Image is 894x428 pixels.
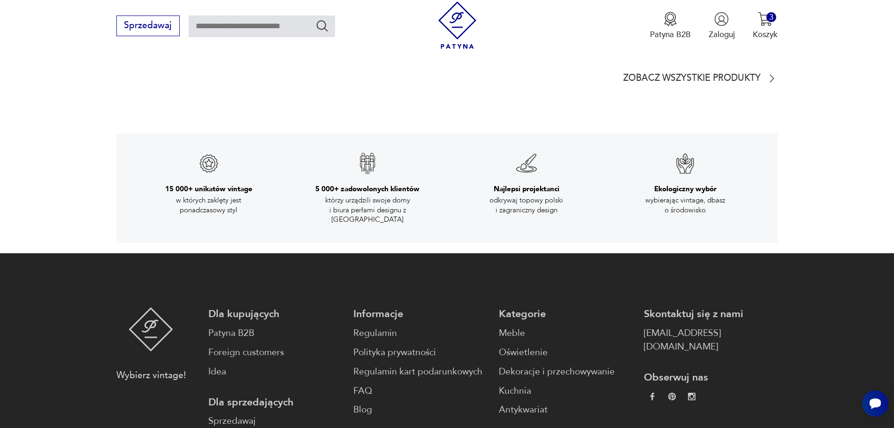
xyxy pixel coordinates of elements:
img: c2fd9cf7f39615d9d6839a72ae8e59e5.webp [688,393,695,400]
h3: Najlepsi projektanci [494,184,559,194]
a: [EMAIL_ADDRESS][DOMAIN_NAME] [644,327,778,354]
a: FAQ [353,384,487,398]
h3: 5 000+ zadowolonych klientów [315,184,420,194]
p: Skontaktuj się z nami [644,307,778,321]
a: Zobacz wszystkie produkty [623,73,778,84]
h3: Ekologiczny wybór [654,184,717,194]
img: Ikonka użytkownika [714,12,729,26]
button: Sprzedawaj [116,16,180,36]
img: Znak gwarancji jakości [198,152,220,175]
p: Patyna B2B [650,29,691,40]
img: Ikona medalu [663,12,678,26]
button: Patyna B2B [650,12,691,40]
iframe: Smartsupp widget button [862,390,888,417]
p: Zaloguj [709,29,735,40]
a: Polityka prywatności [353,346,487,359]
img: Znak gwarancji jakości [515,152,538,175]
div: 3 [766,12,776,22]
a: Foreign customers [208,346,342,359]
p: Koszyk [753,29,778,40]
img: Znak gwarancji jakości [674,152,696,175]
a: Ikona medaluPatyna B2B [650,12,691,40]
img: Patyna - sklep z meblami i dekoracjami vintage [129,307,173,351]
a: Regulamin [353,327,487,340]
button: 3Koszyk [753,12,778,40]
p: Informacje [353,307,487,321]
a: Sprzedawaj [208,414,342,428]
a: Antykwariat [499,403,633,417]
p: Dla kupujących [208,307,342,321]
a: Meble [499,327,633,340]
h3: 15 000+ unikatów vintage [165,184,252,194]
img: 37d27d81a828e637adc9f9cb2e3d3a8a.webp [668,393,676,400]
a: Blog [353,403,487,417]
p: Zobacz wszystkie produkty [623,75,761,82]
a: Oświetlenie [499,346,633,359]
p: wybierając vintage, dbasz o środowisko [634,195,737,215]
a: Idea [208,365,342,379]
a: Dekoracje i przechowywanie [499,365,633,379]
button: Zaloguj [709,12,735,40]
button: Szukaj [315,19,329,32]
p: odkrywaj topowy polski i zagraniczny design [475,195,578,215]
img: Ikona koszyka [758,12,772,26]
p: Wybierz vintage! [116,369,186,382]
a: Kuchnia [499,384,633,398]
p: w których zaklęty jest ponadczasowy styl [157,195,260,215]
a: Sprzedawaj [116,23,180,30]
p: Dla sprzedających [208,396,342,409]
a: Regulamin kart podarunkowych [353,365,487,379]
img: Znak gwarancji jakości [356,152,379,175]
p: Obserwuj nas [644,371,778,384]
p: którzy urządzili swoje domy i biura perłami designu z [GEOGRAPHIC_DATA] [316,195,419,224]
img: Patyna - sklep z meblami i dekoracjami vintage [434,1,481,49]
img: da9060093f698e4c3cedc1453eec5031.webp [649,393,656,400]
p: Kategorie [499,307,633,321]
a: Patyna B2B [208,327,342,340]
